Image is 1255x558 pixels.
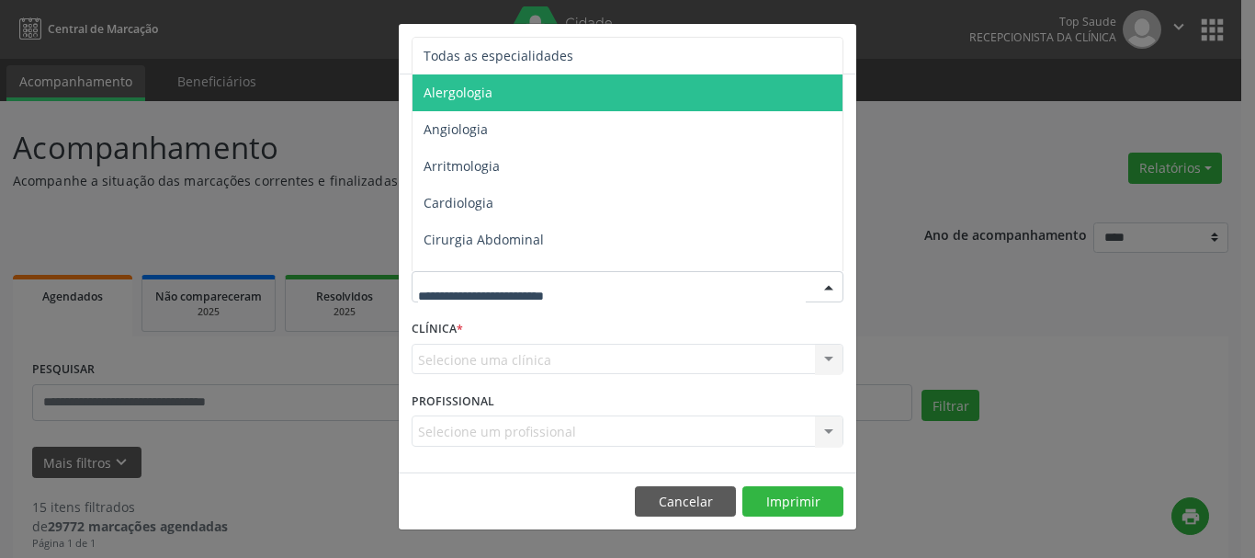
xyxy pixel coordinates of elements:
[412,37,622,61] h5: Relatório de agendamentos
[412,387,494,416] label: PROFISSIONAL
[424,84,492,101] span: Alergologia
[424,231,544,248] span: Cirurgia Abdominal
[412,315,463,344] label: CLÍNICA
[424,157,500,175] span: Arritmologia
[424,47,573,64] span: Todas as especialidades
[424,120,488,138] span: Angiologia
[424,194,493,211] span: Cardiologia
[820,24,856,69] button: Close
[742,486,843,518] button: Imprimir
[424,268,537,285] span: Cirurgia Bariatrica
[635,486,736,518] button: Cancelar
